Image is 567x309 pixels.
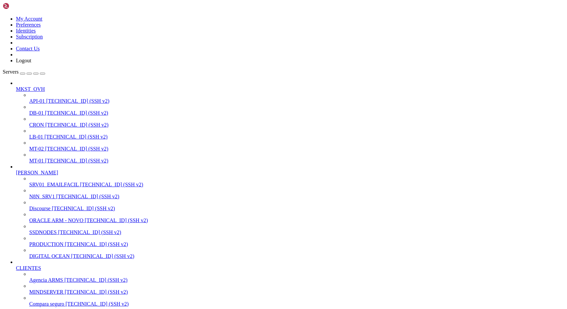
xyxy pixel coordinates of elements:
[64,277,128,283] span: [TECHNICAL_ID] (SSH v2)
[85,217,148,223] span: [TECHNICAL_ID] (SSH v2)
[29,92,564,104] li: API-01 [TECHNICAL_ID] (SSH v2)
[16,164,564,259] li: [PERSON_NAME]
[16,22,41,28] a: Preferences
[29,206,50,211] span: Discourse
[29,98,564,104] a: API-01 [TECHNICAL_ID] (SSH v2)
[29,295,564,307] li: Compara seguro [TECHNICAL_ID] (SSH v2)
[29,223,564,235] li: SSDNODES [TECHNICAL_ID] (SSH v2)
[29,271,564,283] li: Agencia ARMS [TECHNICAL_ID] (SSH v2)
[65,301,129,307] span: [TECHNICAL_ID] (SSH v2)
[16,170,58,175] span: [PERSON_NAME]
[29,283,564,295] li: MINDSERVER [TECHNICAL_ID] (SSH v2)
[29,277,564,283] a: Agencia ARMS [TECHNICAL_ID] (SSH v2)
[52,206,115,211] span: [TECHNICAL_ID] (SSH v2)
[29,301,64,307] span: Compara seguro
[29,289,63,295] span: MINDSERVER
[29,229,57,235] span: SSDNODES
[29,229,564,235] a: SSDNODES [TECHNICAL_ID] (SSH v2)
[16,80,564,164] li: MKST_OVH
[16,170,564,176] a: [PERSON_NAME]
[29,152,564,164] li: MT-01 [TECHNICAL_ID] (SSH v2)
[16,28,36,33] a: Identities
[29,182,564,188] a: SRV01_EMAILFACIL [TECHNICAL_ID] (SSH v2)
[29,289,564,295] a: MINDSERVER [TECHNICAL_ID] (SSH v2)
[45,110,108,116] span: [TECHNICAL_ID] (SSH v2)
[29,212,564,223] li: ORACLE ARM - NOVO [TECHNICAL_ID] (SSH v2)
[29,182,79,187] span: SRV01_EMAILFACIL
[29,241,564,247] a: PRODUCTION [TECHNICAL_ID] (SSH v2)
[29,277,63,283] span: Agencia ARMS
[29,206,564,212] a: Discourse [TECHNICAL_ID] (SSH v2)
[29,134,43,140] span: LB-01
[16,58,31,63] a: Logout
[29,188,564,200] li: N8N_SRV1 [TECHNICAL_ID] (SSH v2)
[45,122,108,128] span: [TECHNICAL_ID] (SSH v2)
[65,241,128,247] span: [TECHNICAL_ID] (SSH v2)
[29,194,564,200] a: N8N_SRV1 [TECHNICAL_ID] (SSH v2)
[46,98,109,104] span: [TECHNICAL_ID] (SSH v2)
[29,217,564,223] a: ORACLE ARM - NOVO [TECHNICAL_ID] (SSH v2)
[3,69,19,75] span: Servers
[45,158,108,163] span: [TECHNICAL_ID] (SSH v2)
[29,194,55,199] span: N8N_SRV1
[29,176,564,188] li: SRV01_EMAILFACIL [TECHNICAL_ID] (SSH v2)
[16,265,564,271] a: CLIENTES
[3,3,41,9] img: Shellngn
[45,134,108,140] span: [TECHNICAL_ID] (SSH v2)
[16,86,45,92] span: MKST_OVH
[29,247,564,259] li: DIGITAL OCEAN [TECHNICAL_ID] (SSH v2)
[29,241,63,247] span: PRODUCTION
[58,229,121,235] span: [TECHNICAL_ID] (SSH v2)
[29,98,45,104] span: API-01
[29,116,564,128] li: CRON [TECHNICAL_ID] (SSH v2)
[65,289,128,295] span: [TECHNICAL_ID] (SSH v2)
[29,122,44,128] span: CRON
[16,86,564,92] a: MKST_OVH
[29,110,44,116] span: DB-01
[29,104,564,116] li: DB-01 [TECHNICAL_ID] (SSH v2)
[29,200,564,212] li: Discourse [TECHNICAL_ID] (SSH v2)
[29,217,83,223] span: ORACLE ARM - NOVO
[16,46,40,51] a: Contact Us
[29,253,70,259] span: DIGITAL OCEAN
[29,146,44,152] span: MT-02
[80,182,143,187] span: [TECHNICAL_ID] (SSH v2)
[29,235,564,247] li: PRODUCTION [TECHNICAL_ID] (SSH v2)
[56,194,119,199] span: [TECHNICAL_ID] (SSH v2)
[29,253,564,259] a: DIGITAL OCEAN [TECHNICAL_ID] (SSH v2)
[29,158,564,164] a: MT-01 [TECHNICAL_ID] (SSH v2)
[45,146,108,152] span: [TECHNICAL_ID] (SSH v2)
[29,140,564,152] li: MT-02 [TECHNICAL_ID] (SSH v2)
[29,128,564,140] li: LB-01 [TECHNICAL_ID] (SSH v2)
[29,122,564,128] a: CRON [TECHNICAL_ID] (SSH v2)
[16,16,43,22] a: My Account
[29,158,44,163] span: MT-01
[71,253,134,259] span: [TECHNICAL_ID] (SSH v2)
[16,34,43,39] a: Subscription
[29,146,564,152] a: MT-02 [TECHNICAL_ID] (SSH v2)
[16,265,41,271] span: CLIENTES
[29,134,564,140] a: LB-01 [TECHNICAL_ID] (SSH v2)
[3,69,45,75] a: Servers
[29,110,564,116] a: DB-01 [TECHNICAL_ID] (SSH v2)
[29,301,564,307] a: Compara seguro [TECHNICAL_ID] (SSH v2)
